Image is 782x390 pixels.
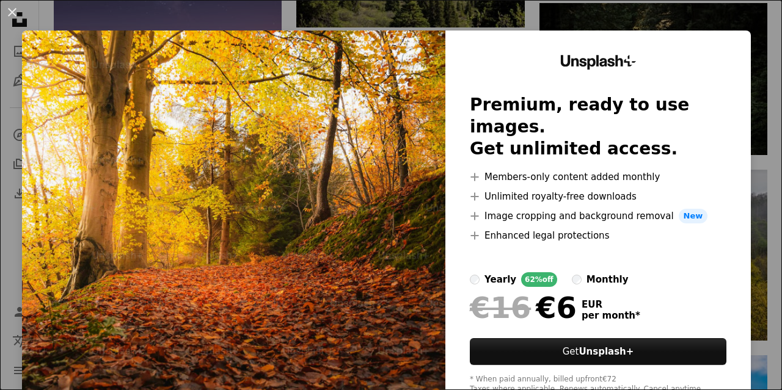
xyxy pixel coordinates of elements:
[586,272,629,287] div: monthly
[470,170,726,184] li: Members-only content added monthly
[521,272,557,287] div: 62% off
[470,292,531,323] span: €16
[679,209,708,223] span: New
[470,209,726,223] li: Image cropping and background removal
[470,228,726,243] li: Enhanced legal protections
[470,94,726,160] h2: Premium, ready to use images. Get unlimited access.
[470,292,577,323] div: €6
[582,310,640,321] span: per month *
[470,275,480,284] input: yearly62%off
[470,338,726,365] button: GetUnsplash+
[484,272,516,287] div: yearly
[582,299,640,310] span: EUR
[470,189,726,204] li: Unlimited royalty-free downloads
[572,275,582,284] input: monthly
[579,346,634,357] strong: Unsplash+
